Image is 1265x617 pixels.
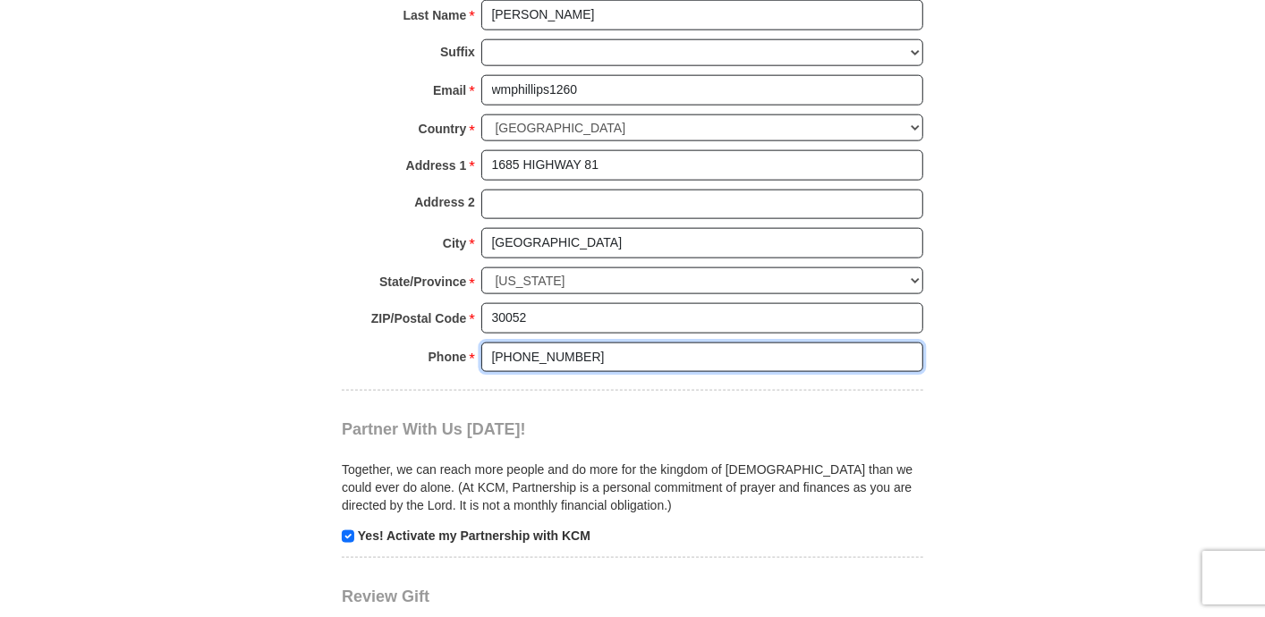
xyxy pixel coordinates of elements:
strong: Country [419,116,467,141]
strong: State/Province [379,269,466,294]
p: Together, we can reach more people and do more for the kingdom of [DEMOGRAPHIC_DATA] than we coul... [342,461,923,514]
span: Partner With Us [DATE]! [342,420,526,438]
strong: Address 2 [414,190,475,215]
strong: Suffix [440,39,475,64]
strong: Phone [429,344,467,369]
strong: ZIP/Postal Code [371,306,467,331]
strong: Address 1 [406,153,467,178]
strong: Email [433,78,466,103]
span: Review Gift [342,587,429,605]
strong: Yes! Activate my Partnership with KCM [358,528,590,543]
strong: City [443,231,466,256]
strong: Last Name [403,3,467,28]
